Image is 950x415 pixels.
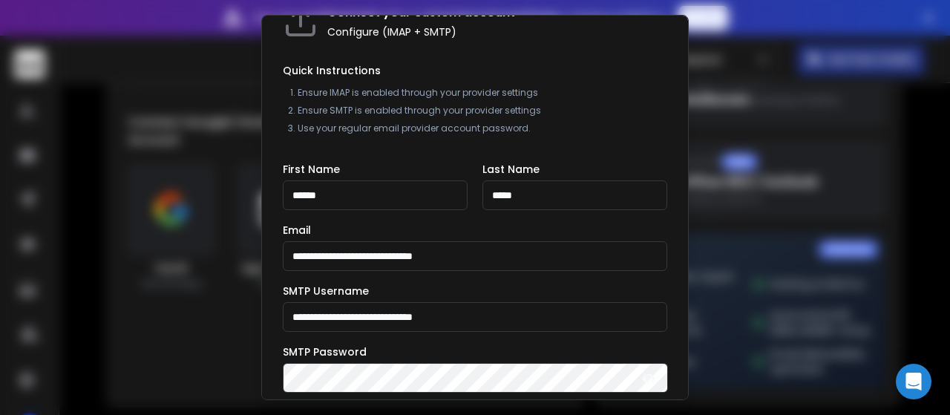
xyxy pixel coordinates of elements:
[283,347,367,357] label: SMTP Password
[298,105,667,117] li: Ensure SMTP is enabled through your provider settings
[283,225,311,235] label: Email
[896,364,931,399] div: Open Intercom Messenger
[283,63,667,78] h2: Quick Instructions
[298,87,667,99] li: Ensure IMAP is enabled through your provider settings
[298,122,667,134] li: Use your regular email provider account password.
[283,164,340,174] label: First Name
[283,286,369,296] label: SMTP Username
[482,164,540,174] label: Last Name
[327,24,515,39] p: Configure (IMAP + SMTP)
